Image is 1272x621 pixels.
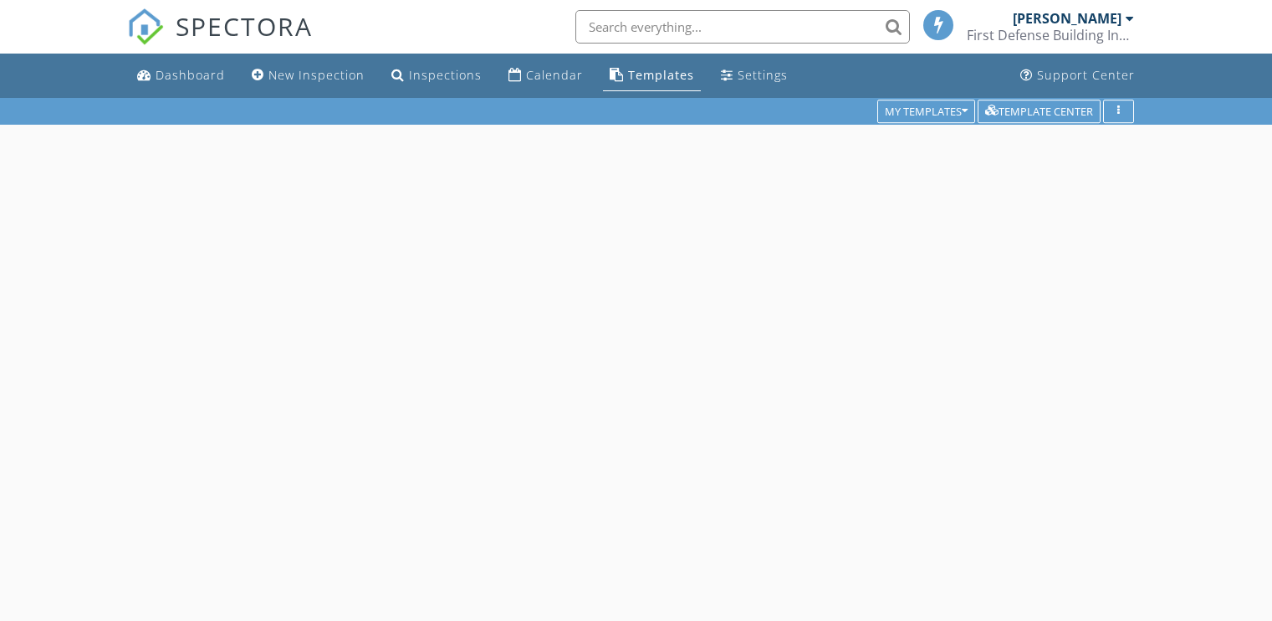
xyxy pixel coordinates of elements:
div: Settings [738,67,788,83]
a: New Inspection [245,60,371,91]
a: Calendar [502,60,590,91]
a: SPECTORA [127,23,313,58]
div: Inspections [409,67,482,83]
a: Support Center [1014,60,1142,91]
div: New Inspection [268,67,365,83]
a: Templates [603,60,701,91]
a: Inspections [385,60,488,91]
input: Search everything... [575,10,910,44]
div: Support Center [1037,67,1135,83]
button: Template Center [978,100,1101,123]
div: First Defense Building Inspection [967,27,1134,44]
a: Template Center [978,103,1101,118]
img: The Best Home Inspection Software - Spectora [127,8,164,45]
a: Settings [714,60,794,91]
div: Templates [628,67,694,83]
span: SPECTORA [176,8,313,44]
div: Calendar [526,67,583,83]
div: [PERSON_NAME] [1013,10,1121,27]
div: Dashboard [156,67,225,83]
button: My Templates [877,100,975,123]
a: Dashboard [130,60,232,91]
div: Template Center [985,105,1093,117]
div: My Templates [885,105,968,117]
